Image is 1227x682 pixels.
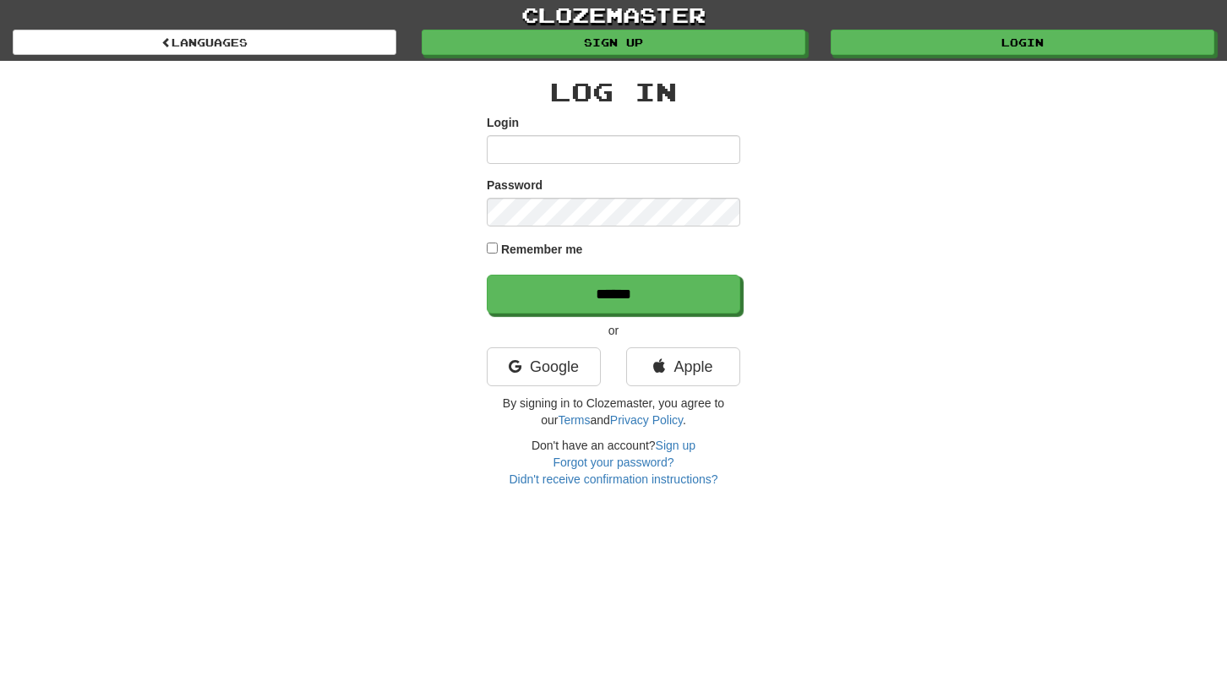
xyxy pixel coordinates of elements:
a: Languages [13,30,396,55]
a: Sign up [656,439,695,452]
label: Password [487,177,543,194]
label: Remember me [501,241,583,258]
h2: Log In [487,78,740,106]
a: Didn't receive confirmation instructions? [509,472,717,486]
a: Apple [626,347,740,386]
a: Login [831,30,1214,55]
label: Login [487,114,519,131]
a: Forgot your password? [553,456,673,469]
a: Google [487,347,601,386]
a: Privacy Policy [610,413,683,427]
div: Don't have an account? [487,437,740,488]
a: Sign up [422,30,805,55]
a: Terms [558,413,590,427]
p: or [487,322,740,339]
p: By signing in to Clozemaster, you agree to our and . [487,395,740,428]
